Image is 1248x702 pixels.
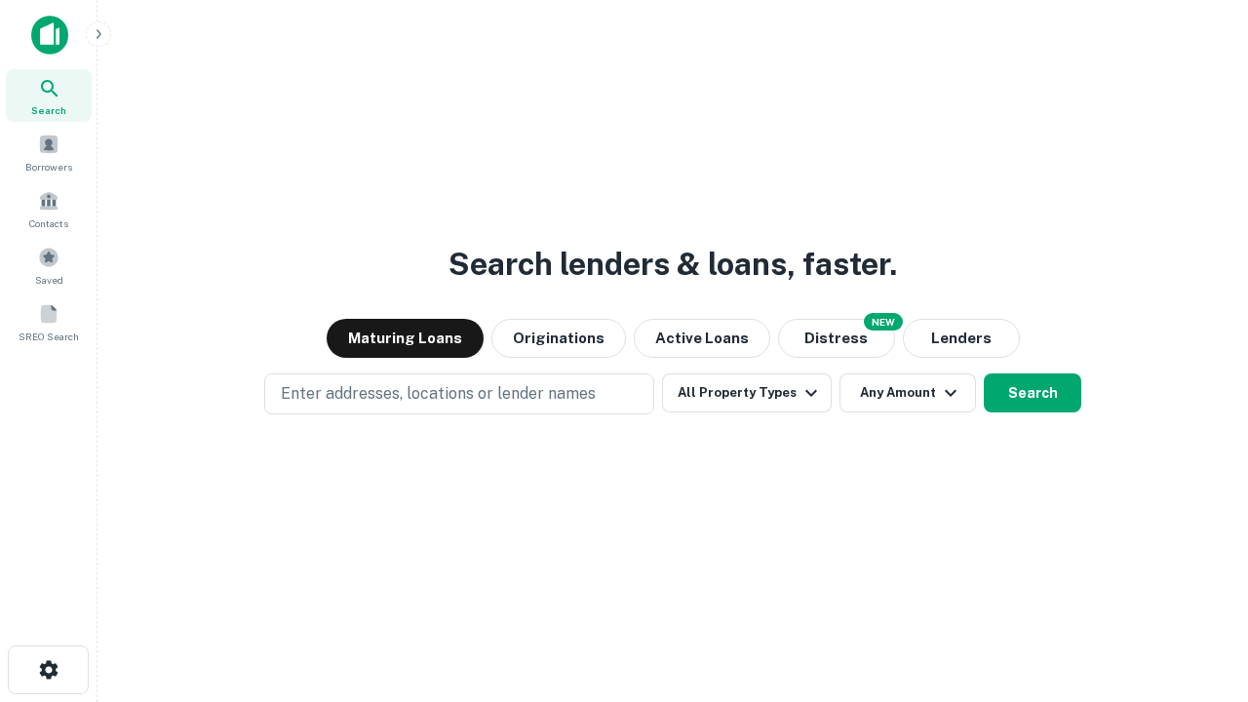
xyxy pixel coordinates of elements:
[6,295,92,348] a: SREO Search
[6,239,92,292] a: Saved
[864,313,903,331] div: NEW
[839,373,976,412] button: Any Amount
[25,159,72,175] span: Borrowers
[903,319,1020,358] button: Lenders
[29,215,68,231] span: Contacts
[984,373,1081,412] button: Search
[1150,546,1248,640] iframe: Chat Widget
[6,126,92,178] a: Borrowers
[264,373,654,414] button: Enter addresses, locations or lender names
[6,69,92,122] a: Search
[281,382,596,406] p: Enter addresses, locations or lender names
[778,319,895,358] button: Search distressed loans with lien and other non-mortgage details.
[31,16,68,55] img: capitalize-icon.png
[662,373,832,412] button: All Property Types
[35,272,63,288] span: Saved
[6,182,92,235] a: Contacts
[634,319,770,358] button: Active Loans
[31,102,66,118] span: Search
[19,329,79,344] span: SREO Search
[491,319,626,358] button: Originations
[327,319,484,358] button: Maturing Loans
[448,241,897,288] h3: Search lenders & loans, faster.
